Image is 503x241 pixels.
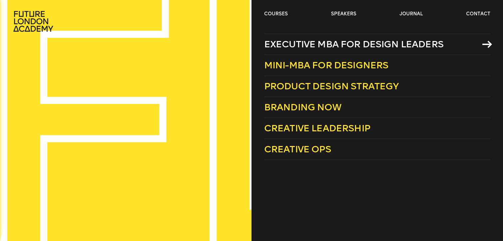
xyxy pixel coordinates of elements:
[264,60,389,71] span: Mini-MBA for Designers
[264,97,490,118] a: Branding Now
[264,81,399,92] span: Product Design Strategy
[264,123,370,134] span: Creative Leadership
[264,34,490,55] a: Executive MBA for Design Leaders
[264,76,490,97] a: Product Design Strategy
[264,102,341,113] span: Branding Now
[264,39,443,50] span: Executive MBA for Design Leaders
[264,55,490,76] a: Mini-MBA for Designers
[400,11,423,17] a: journal
[466,11,490,17] a: contact
[264,139,490,160] a: Creative Ops
[264,118,490,139] a: Creative Leadership
[331,11,356,17] a: speakers
[264,144,331,155] span: Creative Ops
[264,11,288,17] a: courses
